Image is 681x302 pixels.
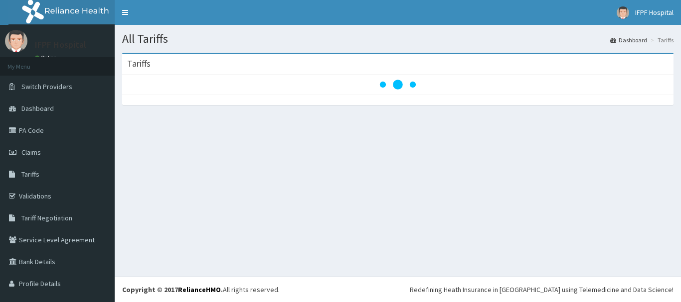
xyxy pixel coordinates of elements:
[648,36,674,44] li: Tariffs
[178,285,221,294] a: RelianceHMO
[21,170,39,179] span: Tariffs
[127,59,151,68] h3: Tariffs
[21,148,41,157] span: Claims
[378,65,418,104] svg: audio-loading
[35,54,59,61] a: Online
[21,213,72,222] span: Tariff Negotiation
[21,104,54,113] span: Dashboard
[617,6,629,19] img: User Image
[635,8,674,17] span: IFPF Hospital
[115,277,681,302] footer: All rights reserved.
[610,36,647,44] a: Dashboard
[21,82,72,91] span: Switch Providers
[410,285,674,295] div: Redefining Heath Insurance in [GEOGRAPHIC_DATA] using Telemedicine and Data Science!
[35,40,86,49] p: IFPF Hospital
[122,32,674,45] h1: All Tariffs
[5,30,27,52] img: User Image
[122,285,223,294] strong: Copyright © 2017 .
